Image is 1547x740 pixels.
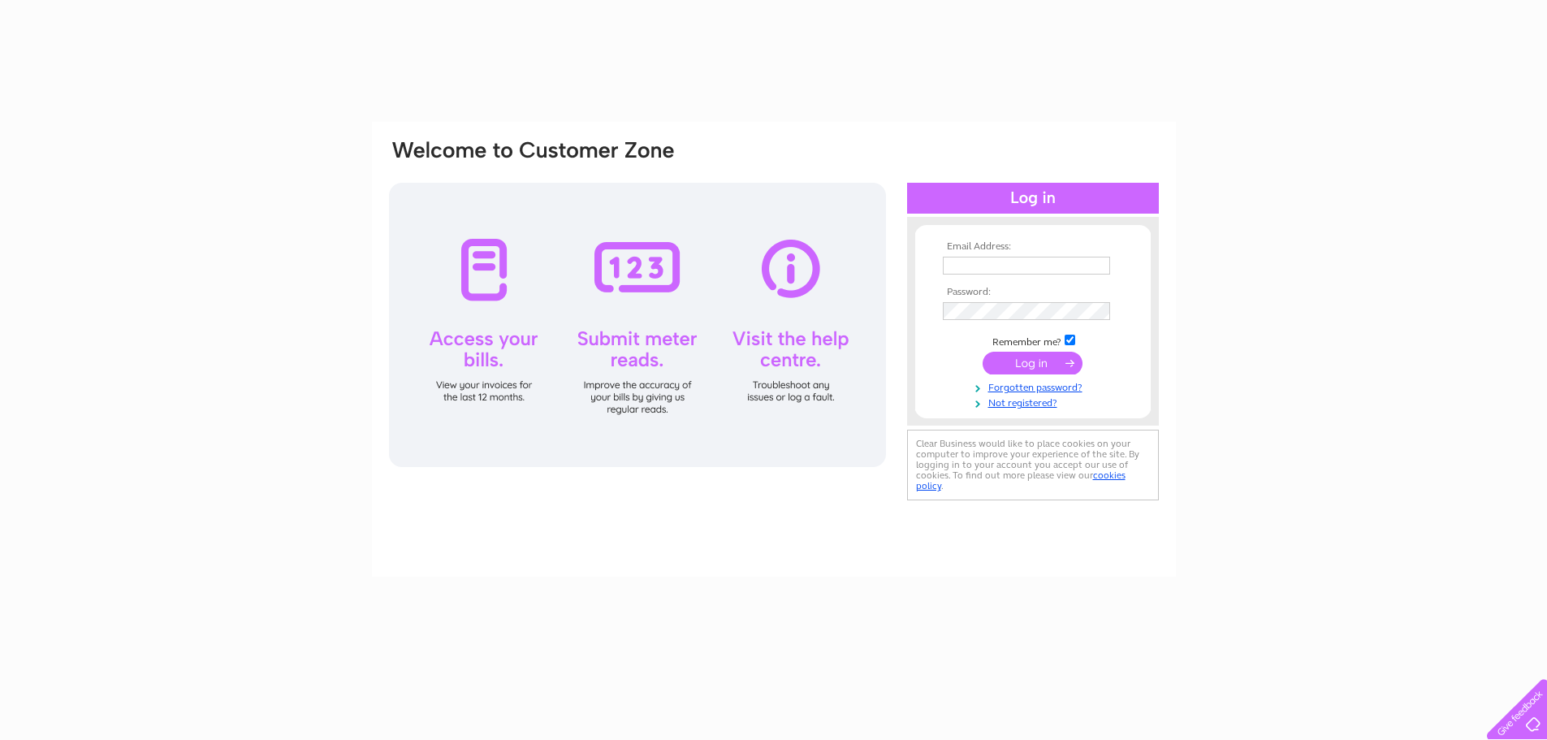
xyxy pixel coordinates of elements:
a: Forgotten password? [943,379,1127,394]
a: cookies policy [916,470,1126,491]
a: Not registered? [943,394,1127,409]
input: Submit [983,352,1082,374]
th: Password: [939,287,1127,298]
div: Clear Business would like to place cookies on your computer to improve your experience of the sit... [907,430,1159,500]
td: Remember me? [939,332,1127,348]
th: Email Address: [939,241,1127,253]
